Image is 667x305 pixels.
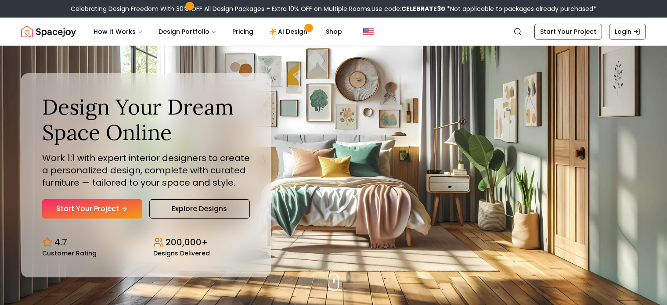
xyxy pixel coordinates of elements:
a: Start Your Project [534,24,602,39]
a: Start Your Project [42,199,142,219]
p: Work 1:1 with expert interior designers to create a personalized design, complete with curated fu... [42,152,250,189]
p: 200,000+ [166,236,208,248]
div: Design stats [42,229,250,256]
p: 4.7 [54,236,67,248]
img: Spacejoy Logo [21,23,76,40]
h1: Design Your Dream Space Online [42,94,250,145]
a: Shop [319,23,349,40]
span: Use code: [371,4,445,13]
nav: Main [87,23,349,40]
img: United States [363,26,374,37]
span: *Not applicable to packages already purchased* [445,4,596,13]
button: Design Portfolio [151,23,224,40]
small: Customer Rating [42,250,97,256]
nav: Global [21,18,646,46]
a: Pricing [225,23,260,40]
button: How It Works [87,23,150,40]
a: Spacejoy [21,23,76,40]
a: Explore Designs [149,199,250,219]
a: AI Design [262,23,317,40]
div: Celebrating Design Freedom With 30% OFF All Design Packages + Extra 10% OFF on Multiple Rooms. [71,4,596,13]
a: Login [609,24,646,39]
b: CELEBRATE30 [401,4,445,13]
small: Designs Delivered [153,250,210,256]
